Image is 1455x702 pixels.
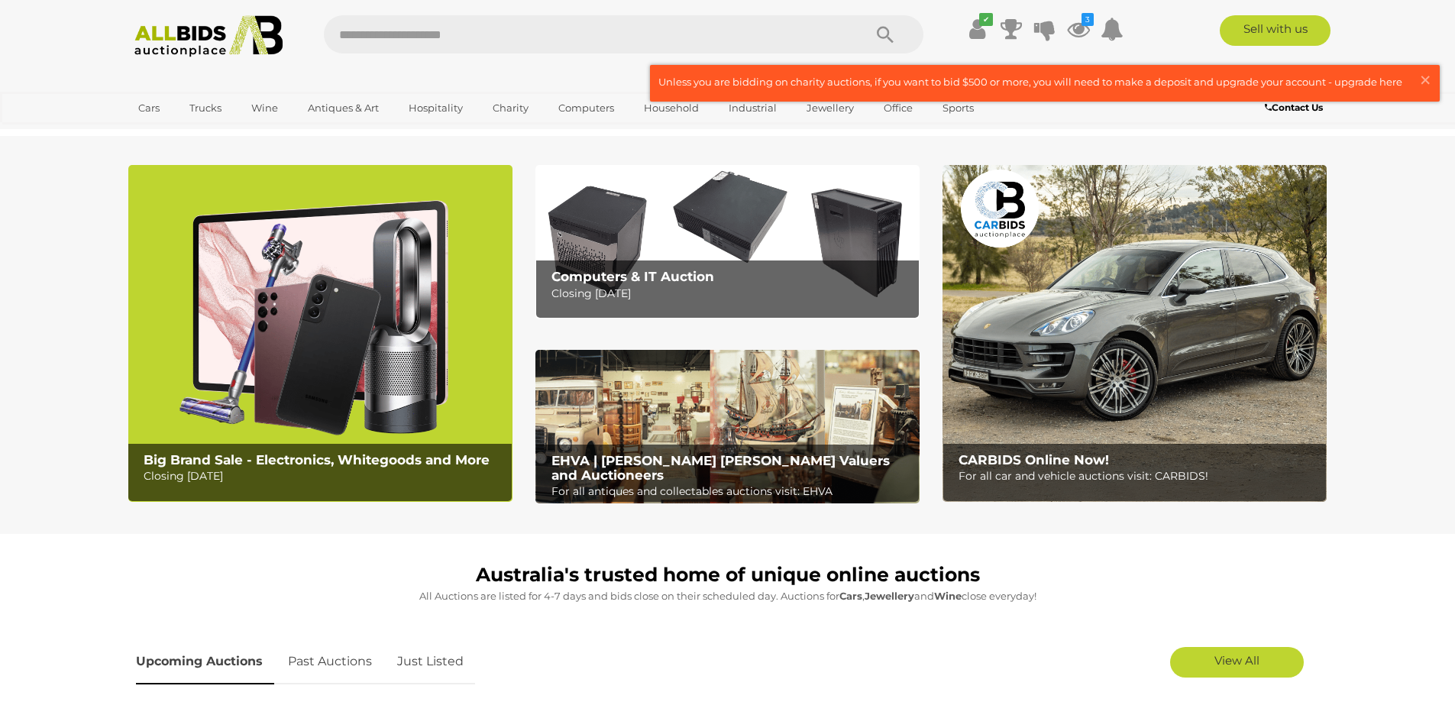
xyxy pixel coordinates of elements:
p: Closing [DATE] [551,284,911,303]
img: Allbids.com.au [126,15,292,57]
b: EHVA | [PERSON_NAME] [PERSON_NAME] Valuers and Auctioneers [551,453,890,483]
a: Sports [933,95,984,121]
a: Computers [548,95,624,121]
a: Cars [128,95,170,121]
p: All Auctions are listed for 4-7 days and bids close on their scheduled day. Auctions for , and cl... [136,587,1320,605]
a: Wine [241,95,288,121]
a: Past Auctions [276,639,383,684]
a: EHVA | Evans Hastings Valuers and Auctioneers EHVA | [PERSON_NAME] [PERSON_NAME] Valuers and Auct... [535,350,920,504]
a: Upcoming Auctions [136,639,274,684]
a: Hospitality [399,95,473,121]
a: [GEOGRAPHIC_DATA] [128,121,257,146]
a: CARBIDS Online Now! CARBIDS Online Now! For all car and vehicle auctions visit: CARBIDS! [943,165,1327,502]
a: Sell with us [1220,15,1331,46]
a: Office [874,95,923,121]
a: 3 [1067,15,1090,43]
a: Big Brand Sale - Electronics, Whitegoods and More Big Brand Sale - Electronics, Whitegoods and Mo... [128,165,512,502]
p: Closing [DATE] [144,467,503,486]
a: ✔ [966,15,989,43]
img: Computers & IT Auction [535,165,920,319]
a: Trucks [179,95,231,121]
button: Search [847,15,923,53]
a: Antiques & Art [298,95,389,121]
b: Contact Us [1265,102,1323,113]
a: Contact Us [1265,99,1327,116]
a: Charity [483,95,538,121]
strong: Wine [934,590,962,602]
img: CARBIDS Online Now! [943,165,1327,502]
b: CARBIDS Online Now! [959,452,1109,467]
b: Big Brand Sale - Electronics, Whitegoods and More [144,452,490,467]
a: Computers & IT Auction Computers & IT Auction Closing [DATE] [535,165,920,319]
a: Industrial [719,95,787,121]
h1: Australia's trusted home of unique online auctions [136,565,1320,586]
p: For all car and vehicle auctions visit: CARBIDS! [959,467,1318,486]
img: Big Brand Sale - Electronics, Whitegoods and More [128,165,512,502]
a: View All [1170,647,1304,678]
span: × [1418,65,1432,95]
a: Jewellery [797,95,864,121]
img: EHVA | Evans Hastings Valuers and Auctioneers [535,350,920,504]
i: 3 [1082,13,1094,26]
span: View All [1214,653,1259,668]
strong: Jewellery [865,590,914,602]
p: For all antiques and collectables auctions visit: EHVA [551,482,911,501]
a: Just Listed [386,639,475,684]
b: Computers & IT Auction [551,269,714,284]
strong: Cars [839,590,862,602]
a: Household [634,95,709,121]
i: ✔ [979,13,993,26]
